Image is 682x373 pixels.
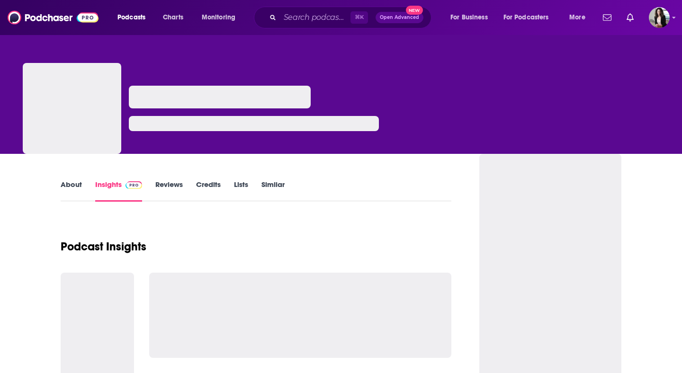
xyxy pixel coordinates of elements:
[163,11,183,24] span: Charts
[280,10,350,25] input: Search podcasts, credits, & more...
[196,180,221,202] a: Credits
[261,180,285,202] a: Similar
[444,10,500,25] button: open menu
[649,7,670,28] button: Show profile menu
[234,180,248,202] a: Lists
[497,10,563,25] button: open menu
[61,180,82,202] a: About
[406,6,423,15] span: New
[195,10,248,25] button: open menu
[649,7,670,28] img: User Profile
[623,9,637,26] a: Show notifications dropdown
[155,180,183,202] a: Reviews
[263,7,440,28] div: Search podcasts, credits, & more...
[8,9,99,27] img: Podchaser - Follow, Share and Rate Podcasts
[61,240,146,254] h1: Podcast Insights
[111,10,158,25] button: open menu
[649,7,670,28] span: Logged in as ElizabethCole
[202,11,235,24] span: Monitoring
[126,181,142,189] img: Podchaser Pro
[380,15,419,20] span: Open Advanced
[350,11,368,24] span: ⌘ K
[95,180,142,202] a: InsightsPodchaser Pro
[376,12,423,23] button: Open AdvancedNew
[503,11,549,24] span: For Podcasters
[117,11,145,24] span: Podcasts
[599,9,615,26] a: Show notifications dropdown
[157,10,189,25] a: Charts
[450,11,488,24] span: For Business
[563,10,597,25] button: open menu
[569,11,585,24] span: More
